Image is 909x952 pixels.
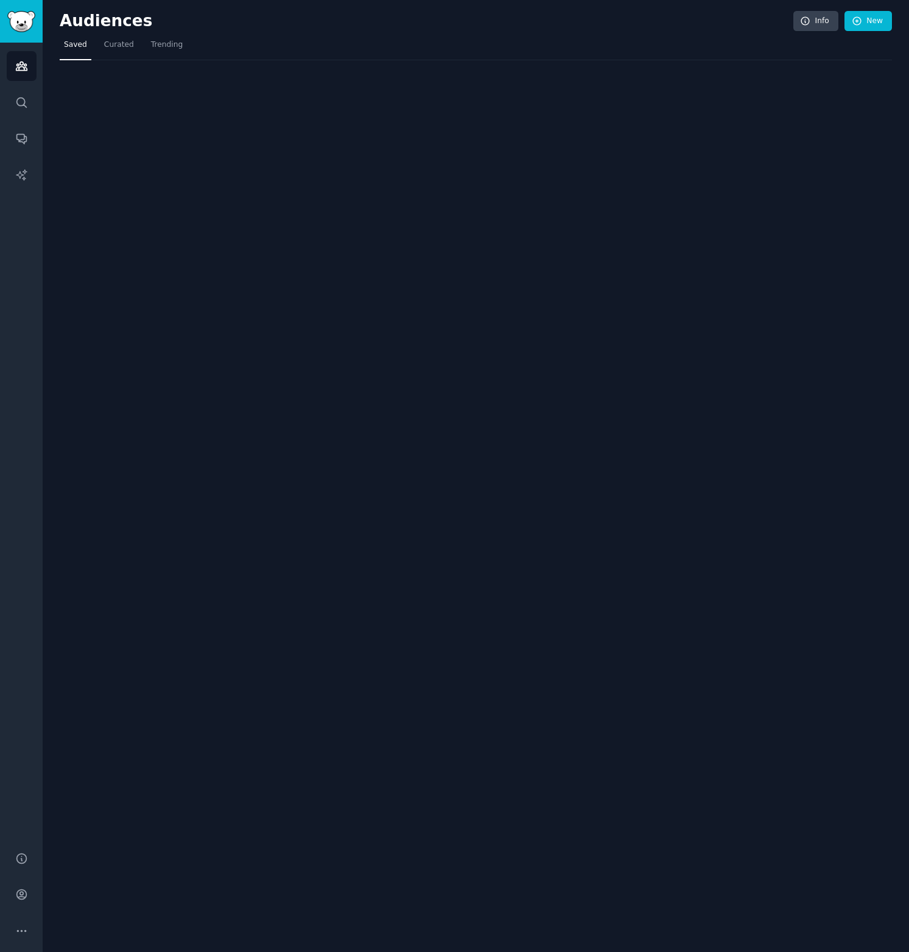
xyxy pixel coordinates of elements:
a: New [844,11,892,32]
h2: Audiences [60,12,793,31]
span: Curated [104,40,134,51]
a: Curated [100,35,138,60]
a: Trending [147,35,187,60]
a: Saved [60,35,91,60]
img: GummySearch logo [7,11,35,32]
a: Info [793,11,838,32]
span: Saved [64,40,87,51]
span: Trending [151,40,183,51]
